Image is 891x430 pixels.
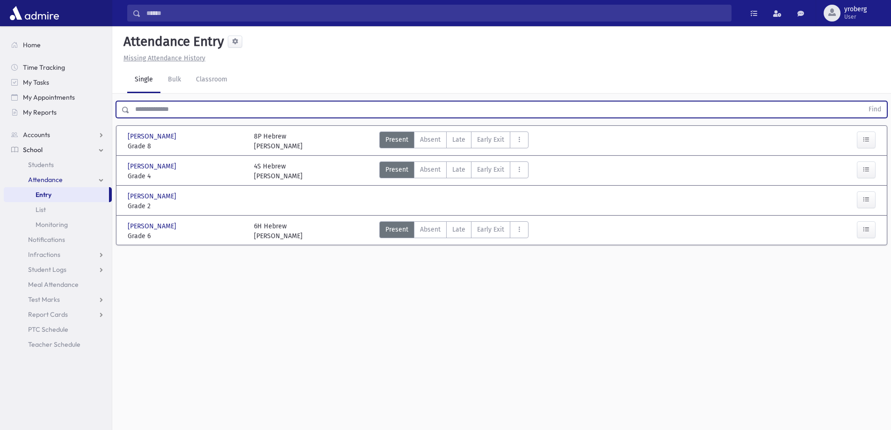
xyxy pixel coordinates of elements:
[4,307,112,322] a: Report Cards
[4,60,112,75] a: Time Tracking
[4,262,112,277] a: Student Logs
[188,67,235,93] a: Classroom
[23,41,41,49] span: Home
[4,292,112,307] a: Test Marks
[420,165,441,175] span: Absent
[452,225,465,234] span: Late
[127,67,160,93] a: Single
[128,161,178,171] span: [PERSON_NAME]
[379,131,529,151] div: AttTypes
[477,135,504,145] span: Early Exit
[4,142,112,157] a: School
[36,205,46,214] span: List
[4,322,112,337] a: PTC Schedule
[4,37,112,52] a: Home
[128,221,178,231] span: [PERSON_NAME]
[254,131,303,151] div: 8P Hebrew [PERSON_NAME]
[477,225,504,234] span: Early Exit
[4,277,112,292] a: Meal Attendance
[28,310,68,319] span: Report Cards
[128,141,245,151] span: Grade 8
[4,75,112,90] a: My Tasks
[141,5,731,22] input: Search
[4,187,109,202] a: Entry
[4,202,112,217] a: List
[420,225,441,234] span: Absent
[23,146,43,154] span: School
[36,220,68,229] span: Monitoring
[28,280,79,289] span: Meal Attendance
[128,231,245,241] span: Grade 6
[4,157,112,172] a: Students
[28,340,80,349] span: Teacher Schedule
[160,67,188,93] a: Bulk
[452,135,465,145] span: Late
[4,337,112,352] a: Teacher Schedule
[128,171,245,181] span: Grade 4
[420,135,441,145] span: Absent
[844,13,867,21] span: User
[36,190,51,199] span: Entry
[379,221,529,241] div: AttTypes
[4,247,112,262] a: Infractions
[4,127,112,142] a: Accounts
[28,250,60,259] span: Infractions
[477,165,504,175] span: Early Exit
[4,172,112,187] a: Attendance
[4,217,112,232] a: Monitoring
[28,265,66,274] span: Student Logs
[128,201,245,211] span: Grade 2
[23,78,49,87] span: My Tasks
[7,4,61,22] img: AdmirePro
[844,6,867,13] span: yroberg
[128,131,178,141] span: [PERSON_NAME]
[23,63,65,72] span: Time Tracking
[385,165,408,175] span: Present
[379,161,529,181] div: AttTypes
[385,135,408,145] span: Present
[128,191,178,201] span: [PERSON_NAME]
[254,221,303,241] div: 6H Hebrew [PERSON_NAME]
[28,175,63,184] span: Attendance
[23,93,75,102] span: My Appointments
[385,225,408,234] span: Present
[23,131,50,139] span: Accounts
[28,325,68,334] span: PTC Schedule
[123,54,205,62] u: Missing Attendance History
[28,160,54,169] span: Students
[28,295,60,304] span: Test Marks
[120,34,224,50] h5: Attendance Entry
[254,161,303,181] div: 4S Hebrew [PERSON_NAME]
[863,102,887,117] button: Find
[28,235,65,244] span: Notifications
[4,90,112,105] a: My Appointments
[452,165,465,175] span: Late
[23,108,57,117] span: My Reports
[4,232,112,247] a: Notifications
[120,54,205,62] a: Missing Attendance History
[4,105,112,120] a: My Reports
